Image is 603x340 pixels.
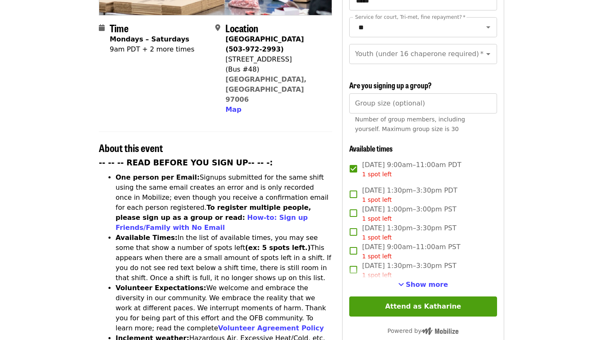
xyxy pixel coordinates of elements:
button: Attend as Katharine [349,296,497,317]
button: Map [225,105,241,115]
a: How-to: Sign up Friends/Family with No Email [116,214,308,232]
strong: To register multiple people, please sign up as a group or read: [116,203,311,222]
strong: Available Times: [116,234,178,242]
strong: [GEOGRAPHIC_DATA] (503-972-2993) [225,35,304,53]
a: [GEOGRAPHIC_DATA], [GEOGRAPHIC_DATA] 97006 [225,75,307,103]
span: 1 spot left [362,171,392,178]
button: Open [482,21,494,33]
span: [DATE] 1:30pm–3:30pm PDT [362,185,457,204]
li: Signups submitted for the same shift using the same email creates an error and is only recorded o... [116,173,332,233]
img: Powered by Mobilize [421,327,459,335]
strong: One person per Email: [116,173,200,181]
strong: -- -- -- READ BEFORE YOU SIGN UP-- -- -: [99,158,273,167]
span: Number of group members, including yourself. Maximum group size is 30 [355,116,465,132]
span: Time [110,21,129,35]
div: [STREET_ADDRESS] [225,54,325,64]
span: About this event [99,140,163,155]
button: Open [482,48,494,60]
label: Service for court, Tri-met, fine repayment? [355,15,466,20]
span: Are you signing up a group? [349,80,432,90]
span: [DATE] 1:30pm–3:30pm PST [362,261,456,280]
strong: Volunteer Expectations: [116,284,206,292]
button: See more timeslots [398,280,448,290]
li: In the list of available times, you may see some that show a number of spots left This appears wh... [116,233,332,283]
span: Available times [349,143,393,154]
span: Powered by [387,327,459,334]
i: map-marker-alt icon [215,24,220,32]
input: [object Object] [349,93,497,113]
a: Volunteer Agreement Policy [218,324,324,332]
span: [DATE] 1:00pm–3:00pm PST [362,204,456,223]
strong: (ex: 5 spots left.) [245,244,310,252]
span: 1 spot left [362,253,392,260]
li: We welcome and embrace the diversity in our community. We embrace the reality that we work at dif... [116,283,332,333]
strong: Mondays – Saturdays [110,35,189,43]
span: [DATE] 1:30pm–3:30pm PST [362,223,456,242]
div: 9am PDT + 2 more times [110,44,194,54]
span: [DATE] 9:00am–11:00am PDT [362,160,461,179]
span: Show more [406,281,448,288]
div: (Bus #48) [225,64,325,75]
i: calendar icon [99,24,105,32]
span: [DATE] 9:00am–11:00am PST [362,242,461,261]
span: 1 spot left [362,234,392,241]
span: 1 spot left [362,196,392,203]
span: Map [225,106,241,113]
span: Location [225,21,258,35]
span: 1 spot left [362,272,392,278]
span: 1 spot left [362,215,392,222]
